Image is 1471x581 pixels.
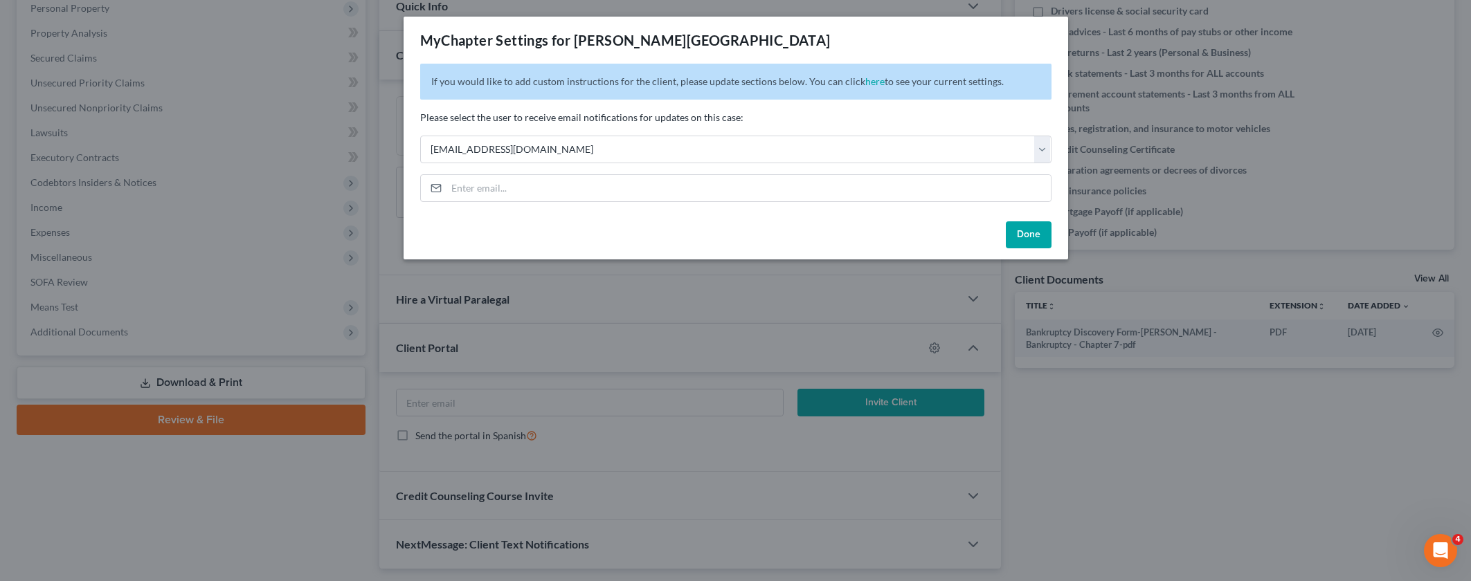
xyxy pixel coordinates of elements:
span: You can click to see your current settings. [809,75,1004,87]
iframe: Intercom live chat [1424,534,1457,567]
div: MyChapter Settings for [PERSON_NAME][GEOGRAPHIC_DATA] [420,30,831,50]
span: If you would like to add custom instructions for the client, please update sections below. [431,75,807,87]
p: Please select the user to receive email notifications for updates on this case: [420,111,1052,124]
span: 4 [1452,534,1463,545]
a: here [865,75,885,87]
button: Done [1006,221,1052,249]
input: Enter email... [446,175,1051,201]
